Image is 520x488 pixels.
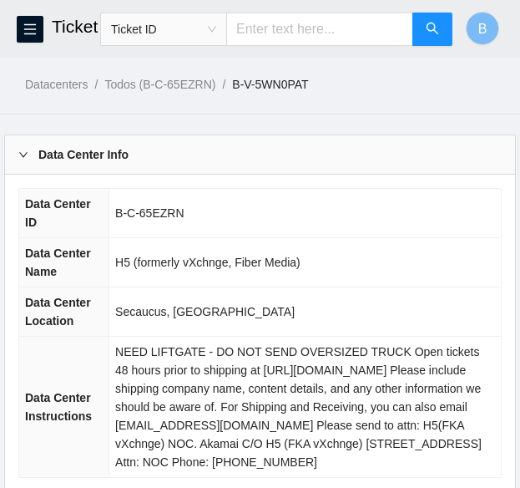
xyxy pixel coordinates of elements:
span: B [478,18,487,39]
button: B [466,12,499,45]
span: B-C-65EZRN [115,206,184,220]
span: / [222,78,225,91]
button: menu [17,16,43,43]
button: search [412,13,452,46]
input: Enter text here... [226,13,413,46]
span: Ticket ID [111,17,216,42]
span: menu [18,23,43,36]
span: Data Center Instructions [25,391,92,423]
span: search [426,22,439,38]
span: NEED LIFTGATE - DO NOT SEND OVERSIZED TRUCK Open tickets 48 hours prior to shipping at [URL][DOMA... [115,345,482,469]
span: right [18,150,28,160]
span: H5 (formerly vXchnge, Fiber Media) [115,256,300,269]
a: B-V-5WN0PAT [232,78,308,91]
span: / [94,78,98,91]
b: Data Center Info [38,145,129,164]
span: Secaucus, [GEOGRAPHIC_DATA] [115,305,295,318]
span: Data Center Name [25,247,91,278]
span: Data Center Location [25,296,91,328]
span: Data Center ID [25,197,91,229]
div: Data Center Info [5,135,515,174]
a: Todos (B-C-65EZRN) [104,78,215,91]
a: Datacenters [25,78,88,91]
